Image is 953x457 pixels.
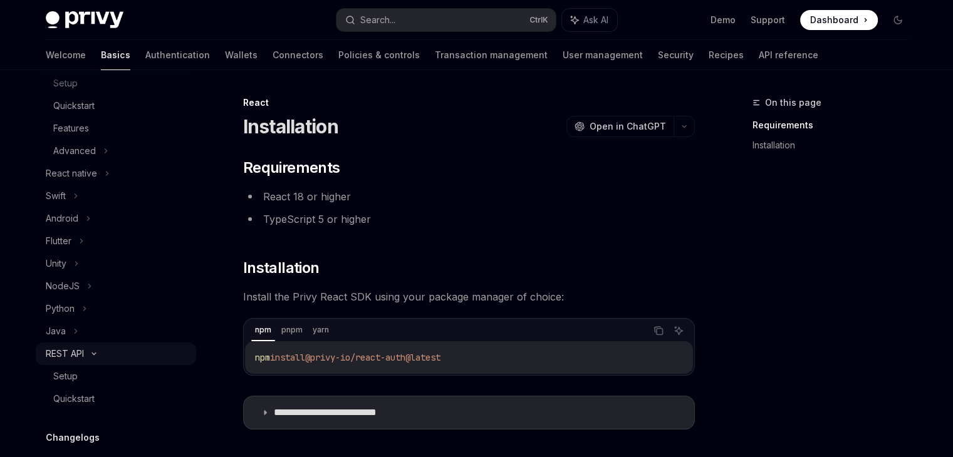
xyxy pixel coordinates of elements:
h5: Changelogs [46,430,100,445]
button: Search...CtrlK [336,9,556,31]
a: Wallets [225,40,258,70]
a: Installation [753,135,918,155]
span: npm [255,352,270,363]
a: Connectors [273,40,323,70]
div: Quickstart [53,98,95,113]
a: Welcome [46,40,86,70]
span: Install the Privy React SDK using your package manager of choice: [243,288,695,306]
div: Java [46,324,66,339]
div: React [243,96,695,109]
a: Setup [36,365,196,388]
a: Requirements [753,115,918,135]
span: Ask AI [583,14,608,26]
img: dark logo [46,11,123,29]
div: Setup [53,369,78,384]
a: User management [563,40,643,70]
div: Unity [46,256,66,271]
a: Basics [101,40,130,70]
button: Ask AI [562,9,617,31]
a: Quickstart [36,388,196,410]
div: REST API [46,346,84,361]
div: pnpm [278,322,306,337]
button: Open in ChatGPT [566,116,674,137]
span: Open in ChatGPT [590,120,666,133]
a: Demo [711,14,736,26]
div: npm [251,322,275,337]
a: Quickstart [36,95,196,117]
div: Quickstart [53,391,95,406]
li: React 18 or higher [243,188,695,205]
span: Installation [243,258,320,278]
span: Dashboard [810,14,858,26]
div: Advanced [53,143,96,158]
span: Ctrl K [529,15,548,25]
div: yarn [309,322,333,337]
a: Recipes [709,40,744,70]
a: Transaction management [435,40,548,70]
h1: Installation [243,115,338,138]
div: Features [53,121,89,136]
div: NodeJS [46,279,80,294]
button: Copy the contents from the code block [650,322,667,339]
div: Python [46,301,75,316]
a: API reference [759,40,818,70]
div: Search... [360,13,395,28]
li: TypeScript 5 or higher [243,210,695,228]
div: Flutter [46,234,71,249]
a: Dashboard [800,10,878,30]
a: Authentication [145,40,210,70]
span: Requirements [243,158,340,178]
a: Features [36,117,196,140]
div: Swift [46,188,66,203]
a: Security [658,40,694,70]
div: React native [46,166,97,181]
span: On this page [765,95,821,110]
span: @privy-io/react-auth@latest [305,352,440,363]
div: Android [46,211,78,226]
button: Ask AI [670,322,687,339]
a: Policies & controls [338,40,420,70]
a: Support [751,14,785,26]
button: Toggle dark mode [888,10,908,30]
span: install [270,352,305,363]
